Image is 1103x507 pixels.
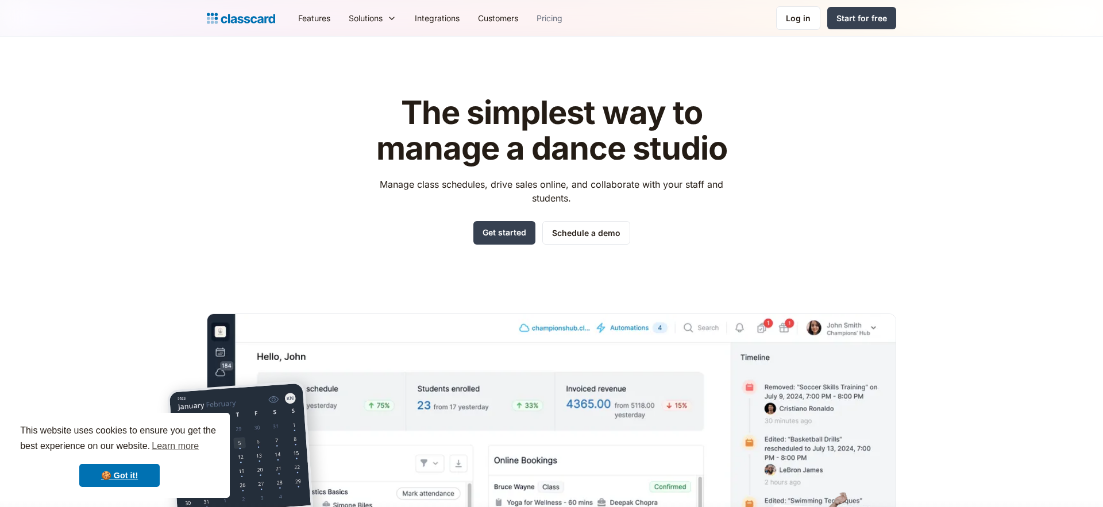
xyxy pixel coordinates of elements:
[369,95,734,166] h1: The simplest way to manage a dance studio
[469,5,527,31] a: Customers
[542,221,630,245] a: Schedule a demo
[527,5,572,31] a: Pricing
[827,7,896,29] a: Start for free
[473,221,535,245] a: Get started
[340,5,406,31] div: Solutions
[9,413,230,498] div: cookieconsent
[150,438,200,455] a: learn more about cookies
[836,12,887,24] div: Start for free
[20,424,219,455] span: This website uses cookies to ensure you get the best experience on our website.
[79,464,160,487] a: dismiss cookie message
[207,10,275,26] a: Logo
[406,5,469,31] a: Integrations
[776,6,820,30] a: Log in
[786,12,811,24] div: Log in
[369,177,734,205] p: Manage class schedules, drive sales online, and collaborate with your staff and students.
[349,12,383,24] div: Solutions
[289,5,340,31] a: Features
